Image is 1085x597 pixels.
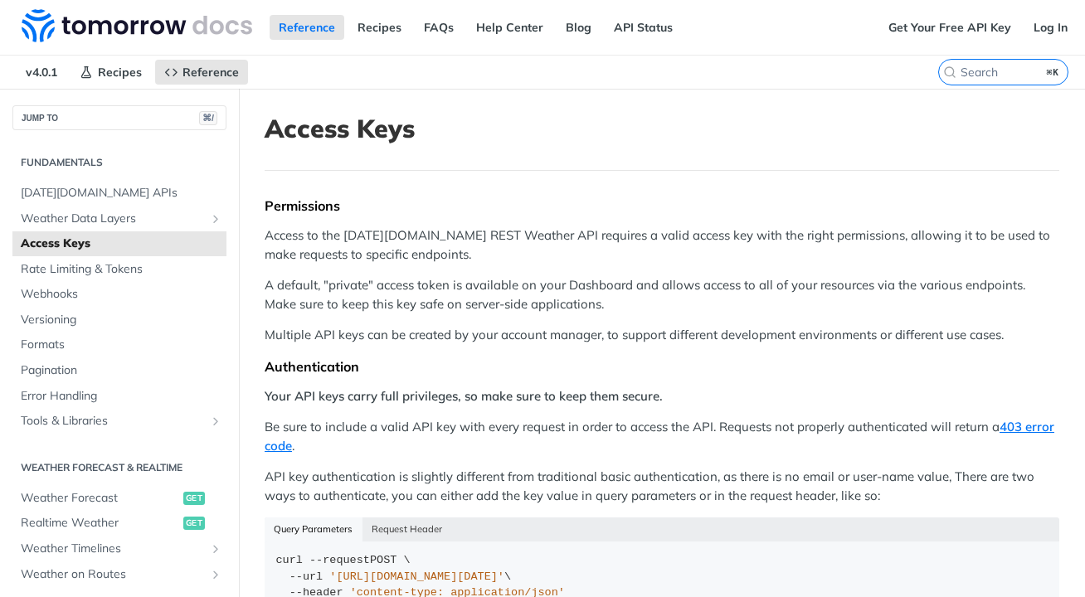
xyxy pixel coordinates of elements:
[265,114,1059,143] h1: Access Keys
[21,286,222,303] span: Webhooks
[17,60,66,85] span: v4.0.1
[265,358,1059,375] div: Authentication
[605,15,682,40] a: API Status
[21,312,222,328] span: Versioning
[12,282,226,307] a: Webhooks
[209,415,222,428] button: Show subpages for Tools & Libraries
[155,60,248,85] a: Reference
[21,185,222,201] span: [DATE][DOMAIN_NAME] APIs
[265,419,1054,454] a: 403 error code
[879,15,1020,40] a: Get Your Free API Key
[21,413,205,430] span: Tools & Libraries
[21,261,222,278] span: Rate Limiting & Tokens
[209,542,222,556] button: Show subpages for Weather Timelines
[1024,15,1077,40] a: Log In
[21,490,179,507] span: Weather Forecast
[289,570,324,583] span: --url
[12,231,226,256] a: Access Keys
[265,418,1059,455] p: Be sure to include a valid API key with every request in order to access the API. Requests not pr...
[270,15,344,40] a: Reference
[98,65,142,80] span: Recipes
[183,517,205,530] span: get
[71,60,151,85] a: Recipes
[12,486,226,511] a: Weather Forecastget
[265,197,1059,214] div: Permissions
[943,66,956,79] svg: Search
[182,65,239,80] span: Reference
[265,276,1059,313] p: A default, "private" access token is available on your Dashboard and allows access to all of your...
[21,566,205,583] span: Weather on Routes
[12,562,226,587] a: Weather on RoutesShow subpages for Weather on Routes
[12,105,226,130] button: JUMP TO⌘/
[12,155,226,170] h2: Fundamentals
[12,460,226,475] h2: Weather Forecast & realtime
[329,570,504,583] span: '[URL][DOMAIN_NAME][DATE]'
[22,9,252,42] img: Tomorrow.io Weather API Docs
[415,15,463,40] a: FAQs
[21,337,222,353] span: Formats
[21,211,205,227] span: Weather Data Layers
[265,326,1059,345] p: Multiple API keys can be created by your account manager, to support different development enviro...
[12,536,226,561] a: Weather TimelinesShow subpages for Weather Timelines
[12,308,226,332] a: Versioning
[21,541,205,557] span: Weather Timelines
[309,554,370,566] span: --request
[348,15,411,40] a: Recipes
[12,257,226,282] a: Rate Limiting & Tokens
[183,492,205,505] span: get
[12,511,226,536] a: Realtime Weatherget
[265,468,1059,505] p: API key authentication is slightly different from traditional basic authentication, as there is n...
[557,15,601,40] a: Blog
[276,554,303,566] span: curl
[12,206,226,231] a: Weather Data LayersShow subpages for Weather Data Layers
[12,181,226,206] a: [DATE][DOMAIN_NAME] APIs
[21,235,222,252] span: Access Keys
[12,358,226,383] a: Pagination
[12,409,226,434] a: Tools & LibrariesShow subpages for Tools & Libraries
[12,332,226,357] a: Formats
[209,212,222,226] button: Show subpages for Weather Data Layers
[21,362,222,379] span: Pagination
[265,388,663,404] strong: Your API keys carry full privileges, so make sure to keep them secure.
[21,515,179,531] span: Realtime Weather
[1043,64,1063,80] kbd: ⌘K
[209,568,222,581] button: Show subpages for Weather on Routes
[12,384,226,409] a: Error Handling
[467,15,552,40] a: Help Center
[21,388,222,405] span: Error Handling
[362,517,452,541] button: Request Header
[199,111,217,125] span: ⌘/
[265,226,1059,264] p: Access to the [DATE][DOMAIN_NAME] REST Weather API requires a valid access key with the right per...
